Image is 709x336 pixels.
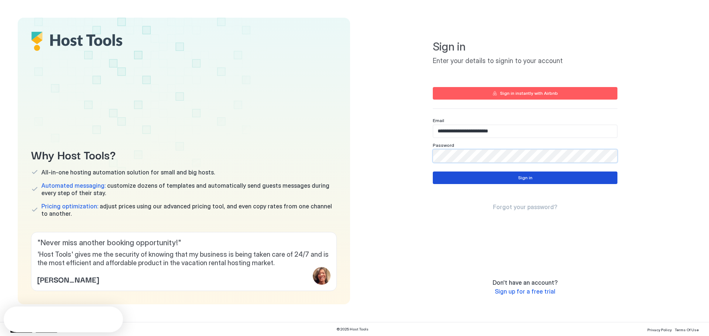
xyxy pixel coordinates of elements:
span: " Never miss another booking opportunity! " [37,238,330,247]
a: Sign up for a free trial [495,288,555,295]
span: Sign in [433,40,617,54]
a: Privacy Policy [647,325,672,333]
input: Input Field [433,150,617,162]
span: Privacy Policy [647,328,672,332]
span: All-in-one hosting automation solution for small and big hosts. [41,169,215,176]
span: Password [433,142,454,148]
span: 'Host Tools' gives me the security of knowing that my business is being taken care of 24/7 and is... [37,250,330,267]
span: Sign up for a free trial [495,288,555,295]
iframe: Intercom live chat [7,311,25,329]
span: © 2025 Host Tools [336,327,369,332]
div: Sign in [518,174,532,181]
span: Terms Of Use [675,328,699,332]
span: [PERSON_NAME] [37,274,99,285]
span: Pricing optimization: [41,202,98,210]
span: Why Host Tools? [31,146,337,163]
iframe: Intercom live chat discovery launcher [4,306,123,332]
span: adjust prices using our advanced pricing tool, and even copy rates from one channel to another. [41,202,337,217]
span: Automated messaging: [41,182,106,189]
span: customize dozens of templates and automatically send guests messages during every step of their s... [41,182,337,197]
span: Enter your details to signin to your account [433,57,617,65]
button: Sign in [433,172,617,184]
input: Input Field [433,125,617,138]
div: Sign in instantly with Airbnb [500,90,558,97]
a: Forgot your password? [493,203,557,211]
span: Email [433,118,444,123]
span: Don't have an account? [493,279,558,286]
button: Sign in instantly with Airbnb [433,87,617,100]
div: profile [313,267,330,285]
a: Terms Of Use [675,325,699,333]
